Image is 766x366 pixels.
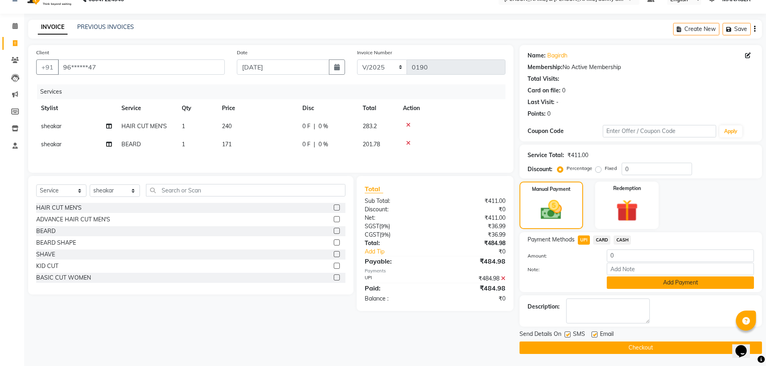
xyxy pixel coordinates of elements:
[177,99,217,117] th: Qty
[435,222,511,231] div: ₹36.99
[363,123,377,130] span: 283.2
[365,185,383,193] span: Total
[77,23,134,31] a: PREVIOUS INVOICES
[36,59,59,75] button: +91
[522,252,601,260] label: Amount:
[36,99,117,117] th: Stylist
[314,140,315,149] span: |
[365,223,379,230] span: SGST
[723,23,751,35] button: Save
[357,49,392,56] label: Invoice Number
[36,227,55,235] div: BEARD
[562,86,565,95] div: 0
[600,330,614,340] span: Email
[528,75,559,83] div: Total Visits:
[359,274,435,283] div: UPI
[528,151,564,159] div: Service Total:
[528,63,563,72] div: Membership:
[732,334,758,358] iframe: chat widget
[41,123,62,130] span: sheakar
[435,256,511,266] div: ₹484.98
[38,20,68,35] a: INVOICE
[448,247,511,256] div: ₹0
[359,294,435,303] div: Balance :
[359,197,435,205] div: Sub Total:
[578,235,590,245] span: UPI
[365,231,380,238] span: CGST
[528,235,575,244] span: Payment Methods
[359,256,435,266] div: Payable:
[609,197,645,224] img: _gift.svg
[36,204,82,212] div: HAIR CUT MEN'S
[534,198,569,222] img: _cash.svg
[607,263,754,275] input: Add Note
[573,330,585,340] span: SMS
[365,268,505,274] div: Payments
[435,283,511,293] div: ₹484.98
[719,125,742,137] button: Apply
[603,125,716,137] input: Enter Offer / Coupon Code
[607,276,754,289] button: Add Payment
[532,186,571,193] label: Manual Payment
[222,123,232,130] span: 240
[36,250,55,259] div: SHAVE
[528,86,561,95] div: Card on file:
[222,141,232,148] span: 171
[528,165,552,174] div: Discount:
[359,214,435,222] div: Net:
[182,141,185,148] span: 1
[435,294,511,303] div: ₹0
[528,51,546,60] div: Name:
[359,222,435,231] div: ( )
[314,122,315,131] span: |
[593,235,610,245] span: CARD
[547,110,550,118] div: 0
[398,99,505,117] th: Action
[522,266,601,273] label: Note:
[673,23,719,35] button: Create New
[58,59,225,75] input: Search by Name/Mobile/Email/Code
[217,99,298,117] th: Price
[359,239,435,247] div: Total:
[358,99,398,117] th: Total
[302,122,310,131] span: 0 F
[146,184,345,196] input: Search or Scan
[182,123,185,130] span: 1
[528,110,546,118] div: Points:
[36,49,49,56] label: Client
[36,262,58,270] div: KID CUT
[302,140,310,149] span: 0 F
[528,127,603,135] div: Coupon Code
[37,84,511,99] div: Services
[435,239,511,247] div: ₹484.98
[435,231,511,239] div: ₹36.99
[36,274,91,282] div: BASIC CUT WOMEN
[567,165,592,172] label: Percentage
[381,223,388,229] span: 9%
[520,341,762,354] button: Checkout
[520,330,561,340] span: Send Details On
[359,205,435,214] div: Discount:
[117,99,177,117] th: Service
[435,205,511,214] div: ₹0
[528,63,754,72] div: No Active Membership
[359,231,435,239] div: ( )
[381,231,389,238] span: 9%
[36,239,76,247] div: BEARD SHAPE
[556,98,559,106] div: -
[435,197,511,205] div: ₹411.00
[41,141,62,148] span: sheakar
[121,123,167,130] span: HAIR CUT MEN'S
[359,247,448,256] a: Add Tip
[435,274,511,283] div: ₹484.98
[435,214,511,222] div: ₹411.00
[528,303,560,311] div: Description:
[567,151,588,159] div: ₹411.00
[237,49,248,56] label: Date
[318,140,328,149] span: 0 %
[528,98,554,106] div: Last Visit:
[547,51,567,60] a: Bagirdh
[359,283,435,293] div: Paid:
[614,235,631,245] span: CASH
[121,141,141,148] span: BEARD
